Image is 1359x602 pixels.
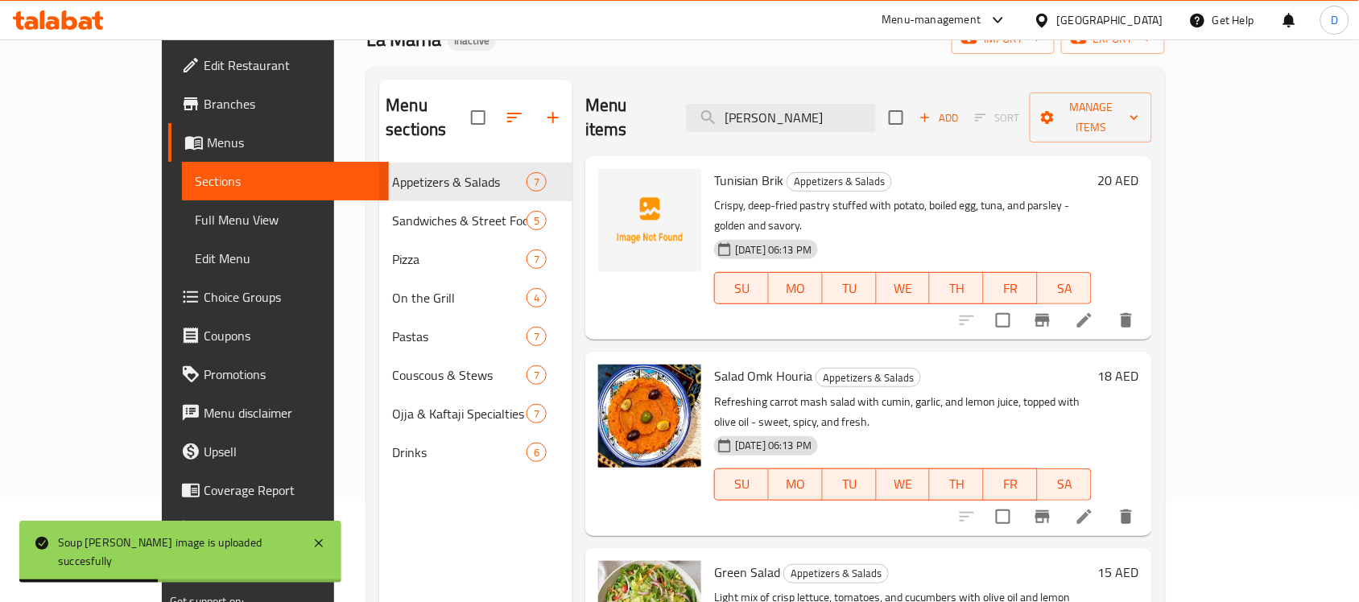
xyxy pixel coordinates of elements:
[823,272,877,304] button: TU
[207,133,376,152] span: Menus
[883,277,924,300] span: WE
[204,519,376,538] span: Grocery Checklist
[1030,93,1152,142] button: Manage items
[930,468,984,501] button: TH
[1038,468,1092,501] button: SA
[714,168,783,192] span: Tunisian Brik
[168,123,389,162] a: Menus
[816,369,920,387] span: Appetizers & Salads
[984,272,1038,304] button: FR
[168,278,389,316] a: Choice Groups
[527,329,546,344] span: 7
[1107,301,1146,340] button: delete
[379,317,572,356] div: Pastas7
[204,403,376,423] span: Menu disclaimer
[1044,277,1085,300] span: SA
[775,277,816,300] span: MO
[913,105,965,130] span: Add item
[965,105,1030,130] span: Select section first
[168,432,389,471] a: Upsell
[829,277,870,300] span: TU
[392,327,527,346] span: Pastas
[883,472,924,496] span: WE
[990,472,1031,496] span: FR
[392,404,527,423] span: Ojja & Kaftaji Specialties
[204,480,376,500] span: Coverage Report
[527,291,546,306] span: 4
[204,442,376,461] span: Upsell
[379,433,572,472] div: Drinks6
[1098,561,1139,583] h6: 15 AED
[527,213,546,229] span: 5
[379,356,572,394] div: Couscous & Stews7
[686,104,876,132] input: search
[1075,311,1094,330] a: Edit menu item
[783,564,889,583] div: Appetizers & Salads
[882,10,981,30] div: Menu-management
[784,564,888,583] span: Appetizers & Salads
[448,34,496,47] span: Inactive
[1075,507,1094,526] a: Edit menu item
[204,365,376,384] span: Promotions
[379,163,572,201] div: Appetizers & Salads7
[990,277,1031,300] span: FR
[168,355,389,394] a: Promotions
[721,277,762,300] span: SU
[392,443,527,462] span: Drinks
[379,240,572,278] div: Pizza7
[392,365,527,385] span: Couscous & Stews
[182,239,389,278] a: Edit Menu
[392,172,527,192] span: Appetizers & Salads
[168,46,389,85] a: Edit Restaurant
[168,394,389,432] a: Menu disclaimer
[769,272,823,304] button: MO
[714,364,812,388] span: Salad Omk Houria
[877,272,931,304] button: WE
[392,288,527,307] span: On the Grill
[392,211,527,230] div: Sandwiches & Street Food
[1098,365,1139,387] h6: 18 AED
[461,101,495,134] span: Select all sections
[913,105,965,130] button: Add
[598,365,701,468] img: Salad Omk Houria
[729,242,818,258] span: [DATE] 06:13 PM
[168,316,389,355] a: Coupons
[1331,11,1338,29] span: D
[195,249,376,268] span: Edit Menu
[204,56,376,75] span: Edit Restaurant
[527,211,547,230] div: items
[930,272,984,304] button: TH
[168,471,389,509] a: Coverage Report
[204,287,376,307] span: Choice Groups
[986,500,1020,534] span: Select to update
[182,200,389,239] a: Full Menu View
[1044,472,1085,496] span: SA
[379,278,572,317] div: On the Grill4
[527,175,546,190] span: 7
[936,472,977,496] span: TH
[714,272,769,304] button: SU
[58,534,296,570] div: Soup [PERSON_NAME] image is uploaded succesfully
[182,162,389,200] a: Sections
[714,196,1092,236] p: Crispy, deep-fried pastry stuffed with potato, boiled egg, tuna, and parsley - golden and savory.
[379,201,572,240] div: Sandwiches & Street Food5
[527,252,546,267] span: 7
[1098,169,1139,192] h6: 20 AED
[936,277,977,300] span: TH
[984,468,1038,501] button: FR
[1057,11,1163,29] div: [GEOGRAPHIC_DATA]
[168,509,389,548] a: Grocery Checklist
[1023,301,1062,340] button: Branch-specific-item
[775,472,816,496] span: MO
[386,93,471,142] h2: Menu sections
[917,109,960,127] span: Add
[527,404,547,423] div: items
[392,249,527,269] span: Pizza
[1074,29,1152,49] span: export
[714,392,1092,432] p: Refreshing carrot mash salad with cumin, garlic, and lemon juice, topped with olive oil - sweet, ...
[1023,497,1062,536] button: Branch-specific-item
[877,468,931,501] button: WE
[527,445,546,460] span: 6
[816,368,921,387] div: Appetizers & Salads
[379,156,572,478] nav: Menu sections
